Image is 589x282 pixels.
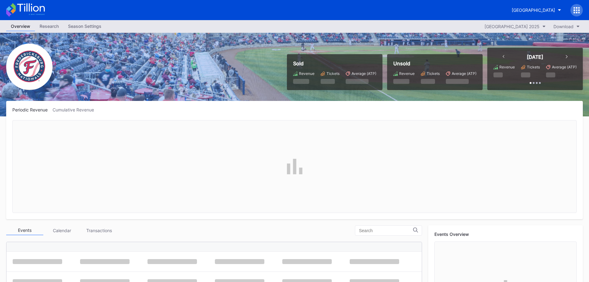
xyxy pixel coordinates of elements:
button: Download [550,22,583,31]
div: Periodic Revenue [12,107,53,112]
div: Tickets [427,71,440,76]
div: Revenue [299,71,314,76]
div: [GEOGRAPHIC_DATA] [512,7,555,13]
button: [GEOGRAPHIC_DATA] 2025 [481,22,549,31]
div: Events Overview [434,232,577,237]
div: Events [6,226,43,235]
div: Tickets [327,71,339,76]
div: [DATE] [527,54,543,60]
a: Research [35,22,63,31]
div: Average (ATP) [352,71,376,76]
div: Transactions [80,226,117,235]
div: Average (ATP) [552,65,577,69]
div: Cumulative Revenue [53,107,99,112]
a: Season Settings [63,22,106,31]
img: Fredericksburg_Nationals_Primary.png [6,44,53,90]
div: Calendar [43,226,80,235]
div: Sold [293,60,376,67]
a: Overview [6,22,35,31]
div: Revenue [399,71,415,76]
input: Search [359,228,413,233]
div: [GEOGRAPHIC_DATA] 2025 [484,24,540,29]
button: [GEOGRAPHIC_DATA] [507,4,566,16]
div: Download [553,24,574,29]
div: Tickets [527,65,540,69]
div: Average (ATP) [452,71,476,76]
div: Revenue [499,65,515,69]
div: Unsold [393,60,476,67]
